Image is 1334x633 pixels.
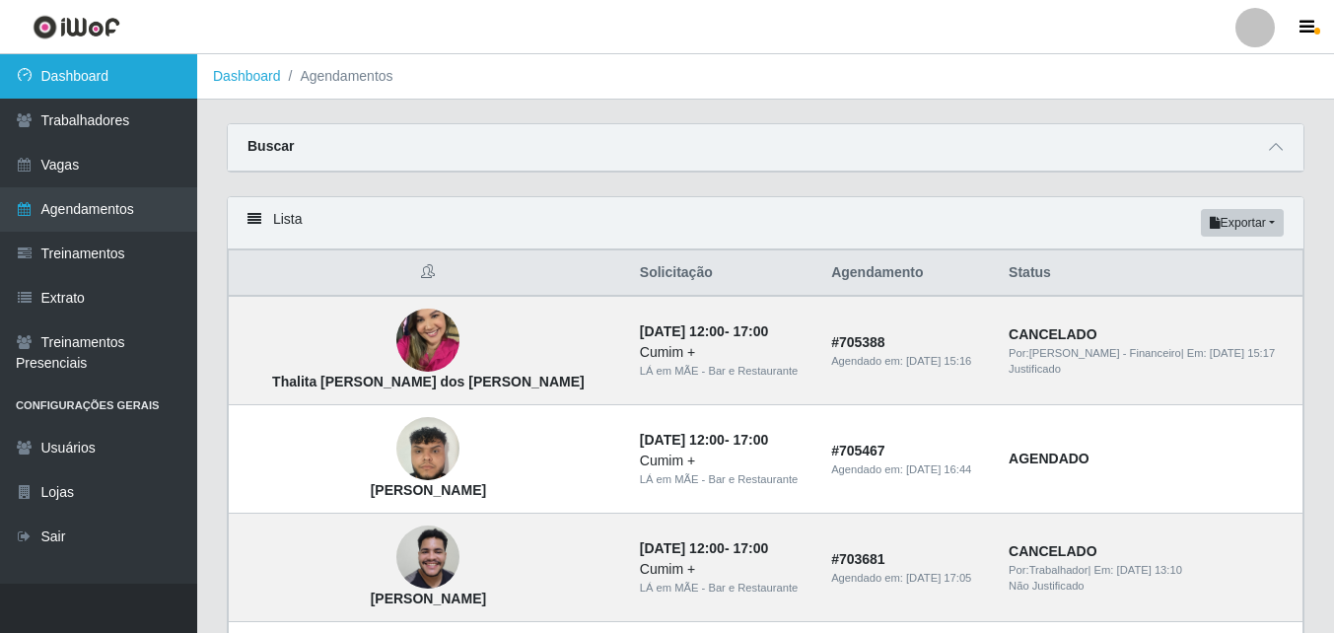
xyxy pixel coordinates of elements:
[997,250,1302,297] th: Status
[831,551,885,567] strong: # 703681
[640,342,807,363] div: Cumim +
[1201,209,1284,237] button: Exportar
[640,363,807,380] div: LÁ em MÃE - Bar e Restaurante
[1009,347,1181,359] span: Por: [PERSON_NAME] - Financeiro
[733,432,768,448] time: 17:00
[396,285,459,397] img: Thalita Luiza dos Santos França
[640,540,725,556] time: [DATE] 12:00
[733,323,768,339] time: 17:00
[640,471,807,488] div: LÁ em MÃE - Bar e Restaurante
[831,334,885,350] strong: # 705388
[906,355,971,367] time: [DATE] 15:16
[1009,451,1089,466] strong: AGENDADO
[1009,326,1096,342] strong: CANCELADO
[1210,347,1275,359] time: [DATE] 15:17
[831,443,885,458] strong: # 705467
[628,250,819,297] th: Solicitação
[640,580,807,597] div: LÁ em MÃE - Bar e Restaurante
[819,250,997,297] th: Agendamento
[396,407,459,491] img: Samuel Carlos da Silva
[733,540,768,556] time: 17:00
[1009,562,1291,579] div: | Em:
[640,432,725,448] time: [DATE] 12:00
[1009,345,1291,362] div: | Em:
[640,540,768,556] strong: -
[396,516,459,599] img: Higor Henrique Farias
[640,323,768,339] strong: -
[1009,361,1291,378] div: Justificado
[1117,564,1182,576] time: [DATE] 13:10
[33,15,120,39] img: CoreUI Logo
[640,451,807,471] div: Cumim +
[1009,543,1096,559] strong: CANCELADO
[1009,578,1291,595] div: Não Justificado
[371,591,486,606] strong: [PERSON_NAME]
[228,197,1303,249] div: Lista
[640,559,807,580] div: Cumim +
[371,482,486,498] strong: [PERSON_NAME]
[213,68,281,84] a: Dashboard
[906,572,971,584] time: [DATE] 17:05
[247,138,294,154] strong: Buscar
[197,54,1334,100] nav: breadcrumb
[831,353,985,370] div: Agendado em:
[640,432,768,448] strong: -
[831,570,985,587] div: Agendado em:
[906,463,971,475] time: [DATE] 16:44
[281,66,393,87] li: Agendamentos
[640,323,725,339] time: [DATE] 12:00
[1009,564,1088,576] span: Por: Trabalhador
[272,374,585,389] strong: Thalita [PERSON_NAME] dos [PERSON_NAME]
[831,461,985,478] div: Agendado em:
